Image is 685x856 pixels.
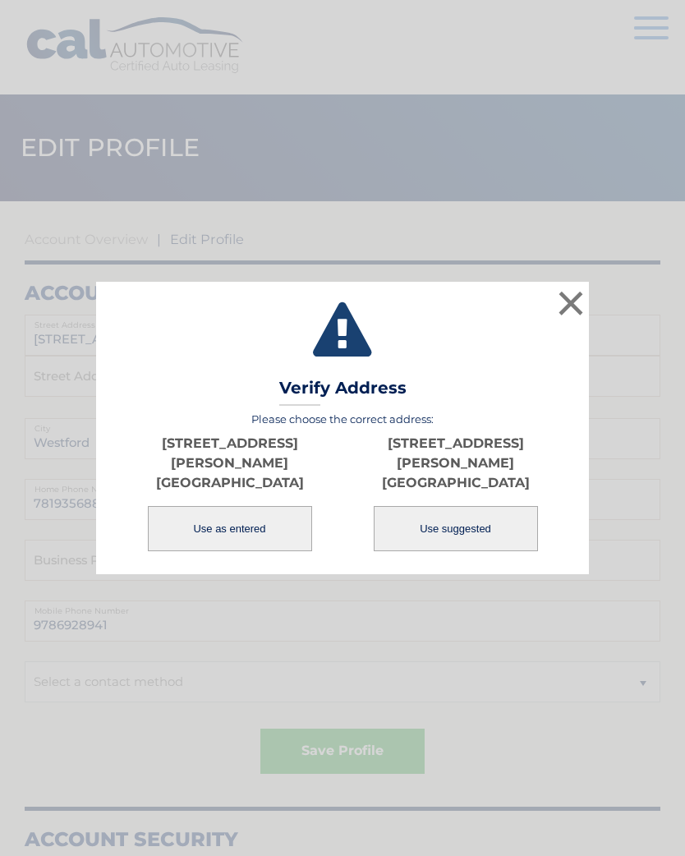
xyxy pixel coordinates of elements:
[117,434,342,493] p: [STREET_ADDRESS][PERSON_NAME] [GEOGRAPHIC_DATA]
[554,287,587,320] button: ×
[117,412,568,553] div: Please choose the correct address:
[374,506,538,551] button: Use suggested
[279,378,407,407] h3: Verify Address
[342,434,568,493] p: [STREET_ADDRESS][PERSON_NAME] [GEOGRAPHIC_DATA]
[148,506,312,551] button: Use as entered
